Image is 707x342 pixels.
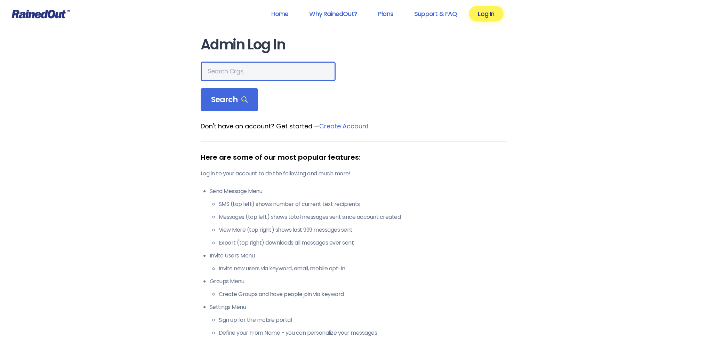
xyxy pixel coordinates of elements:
div: Here are some of our most popular features: [201,152,507,162]
a: Log In [469,6,503,22]
li: Groups Menu [210,277,507,299]
li: Sign up for the mobile portal [219,316,507,324]
li: Create Groups and have people join via keyword [219,290,507,299]
li: SMS (top left) shows number of current text recipients [219,200,507,208]
li: Invite Users Menu [210,252,507,273]
a: Home [262,6,297,22]
a: Plans [369,6,402,22]
li: Send Message Menu [210,187,507,247]
li: Export (top right) downloads all messages ever sent [219,239,507,247]
li: Invite new users via keyword, email, mobile opt-in [219,264,507,273]
li: View More (top right) shows last 999 messages sent [219,226,507,234]
h1: Admin Log In [201,37,507,53]
input: Search Orgs… [201,62,336,81]
li: Messages (top left) shows total messages sent since account created [219,213,507,221]
a: Why RainedOut? [300,6,366,22]
span: Search [211,95,248,105]
a: Create Account [319,122,369,130]
p: Log in to your account to do the following and much more! [201,169,507,178]
li: Define your From Name - you can personalize your messages [219,329,507,337]
a: Support & FAQ [405,6,466,22]
div: Search [201,88,258,112]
